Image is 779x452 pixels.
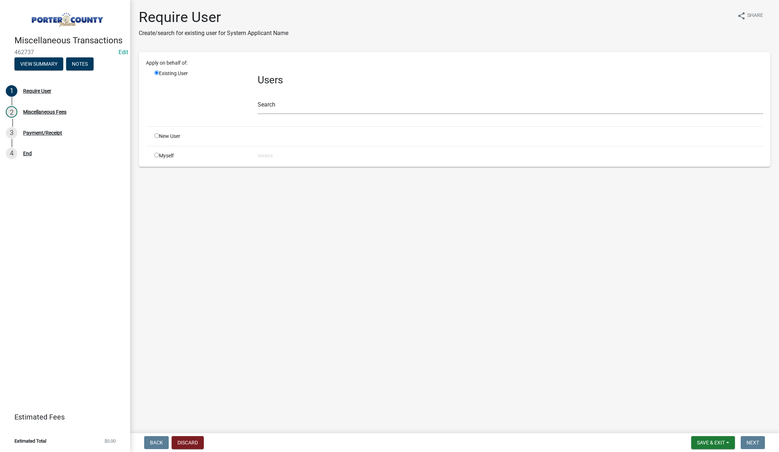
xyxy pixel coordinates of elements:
[23,130,62,135] div: Payment/Receipt
[141,59,769,67] div: Apply on behalf of:
[149,70,252,121] div: Existing User
[14,8,119,28] img: Porter County, Indiana
[149,152,252,160] div: Myself
[139,29,288,38] p: Create/search for existing user for System Applicant Name
[747,12,763,20] span: Share
[66,61,94,67] wm-modal-confirm: Notes
[144,436,169,449] button: Back
[23,151,32,156] div: End
[14,49,116,56] span: 462737
[691,436,735,449] button: Save & Exit
[149,132,252,140] div: New User
[6,148,17,159] div: 4
[119,49,128,56] a: Edit
[139,9,288,26] h1: Require User
[23,109,66,114] div: Miscellaneous Fees
[150,440,163,446] span: Back
[731,9,769,23] button: shareShare
[172,436,204,449] button: Discard
[258,74,763,86] h3: Users
[66,57,94,70] button: Notes
[14,35,124,46] h4: Miscellaneous Transactions
[6,85,17,97] div: 1
[104,439,116,443] span: $0.00
[697,440,725,446] span: Save & Exit
[14,439,46,443] span: Estimated Total
[14,61,63,67] wm-modal-confirm: Summary
[6,127,17,139] div: 3
[6,410,119,424] a: Estimated Fees
[14,57,63,70] button: View Summary
[741,436,765,449] button: Next
[737,12,746,20] i: share
[23,88,51,94] div: Require User
[119,49,128,56] wm-modal-confirm: Edit Application Number
[746,440,759,446] span: Next
[6,106,17,118] div: 2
